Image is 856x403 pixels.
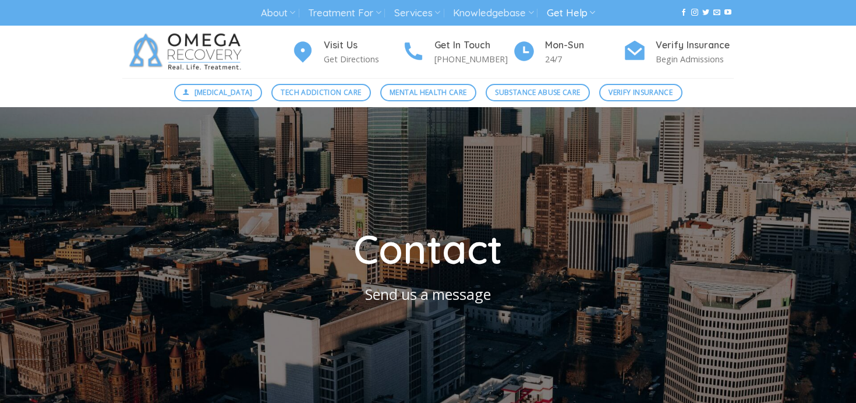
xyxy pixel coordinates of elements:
p: Begin Admissions [656,52,734,66]
a: Mental Health Care [380,84,476,101]
span: Substance Abuse Care [495,87,580,98]
a: Verify Insurance [599,84,682,101]
a: Follow on Instagram [691,9,698,17]
p: 24/7 [545,52,623,66]
a: Follow on YouTube [724,9,731,17]
a: Get In Touch [PHONE_NUMBER] [402,38,512,66]
img: Omega Recovery [122,26,253,78]
span: Verify Insurance [609,87,673,98]
span: Send us a message [365,284,491,304]
span: [MEDICAL_DATA] [194,87,253,98]
a: Get Help [547,2,595,24]
a: [MEDICAL_DATA] [174,84,263,101]
a: Verify Insurance Begin Admissions [623,38,734,66]
a: Treatment For [308,2,381,24]
iframe: reCAPTCHA [6,360,47,395]
a: Tech Addiction Care [271,84,371,101]
p: Get Directions [324,52,402,66]
a: About [261,2,295,24]
a: Services [394,2,440,24]
span: Mental Health Care [390,87,466,98]
h4: Visit Us [324,38,402,53]
a: Follow on Facebook [680,9,687,17]
a: Follow on Twitter [702,9,709,17]
a: Substance Abuse Care [486,84,590,101]
p: [PHONE_NUMBER] [434,52,512,66]
span: Contact [353,224,503,274]
h4: Get In Touch [434,38,512,53]
span: Tech Addiction Care [281,87,361,98]
a: Send us an email [713,9,720,17]
h4: Mon-Sun [545,38,623,53]
h4: Verify Insurance [656,38,734,53]
a: Knowledgebase [453,2,533,24]
a: Visit Us Get Directions [291,38,402,66]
